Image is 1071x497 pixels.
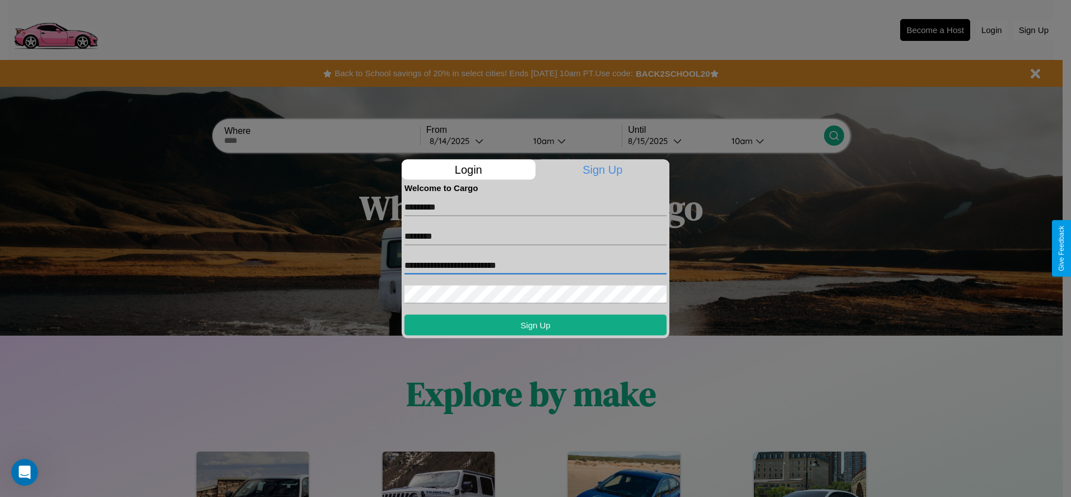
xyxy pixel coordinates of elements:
[402,159,535,179] p: Login
[404,183,667,192] h4: Welcome to Cargo
[1058,226,1065,271] div: Give Feedback
[404,314,667,335] button: Sign Up
[11,459,38,486] iframe: Intercom live chat
[536,159,670,179] p: Sign Up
